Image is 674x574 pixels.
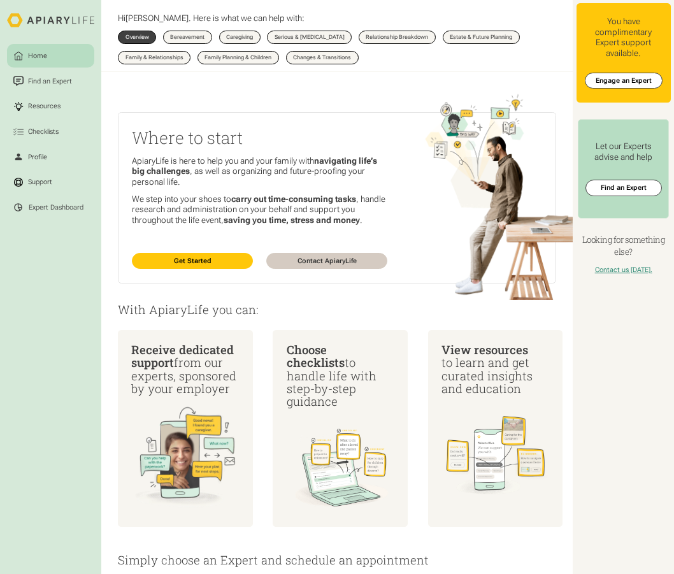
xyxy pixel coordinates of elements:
p: ApiaryLife is here to help you and your family with , as well as organizing and future-proofing y... [132,156,387,188]
strong: navigating life’s big challenges [132,156,377,176]
a: Contact ApiaryLife [266,253,387,269]
p: Simply choose an Expert and schedule an appointment [118,554,556,566]
h2: Where to start [132,126,387,149]
a: Family Planning & Children [197,51,279,64]
a: Expert Dashboard [7,196,95,219]
div: Let our Experts advise and help [585,141,662,162]
div: Home [26,51,48,61]
div: You have complimentary Expert support available. [583,17,664,59]
a: Find an Expert [585,180,662,196]
div: Profile [26,152,48,162]
div: Serious & [MEDICAL_DATA] [275,34,345,40]
div: Checklists [26,127,60,137]
div: Changes & Transitions [293,55,351,61]
a: View resources to learn and get curated insights and education [428,330,563,527]
a: Home [7,44,95,68]
a: Engage an Expert [585,73,663,89]
a: Profile [7,145,95,169]
p: Hi . Here is what we can help with: [118,13,305,24]
div: to handle life with step-by-step guidance [287,343,394,408]
span: [PERSON_NAME] [125,13,189,23]
div: Support [26,177,54,187]
a: Choose checkliststo handle life with step-by-step guidance [273,330,408,527]
a: Serious & [MEDICAL_DATA] [267,31,352,44]
div: from our experts, sponsored by your employer [131,343,239,395]
h4: Looking for something else? [577,234,671,259]
div: Find an Expert [26,76,73,86]
div: Estate & Future Planning [450,34,512,40]
a: Contact us [DATE]. [595,266,652,274]
p: With ApiaryLife you can: [118,303,556,316]
a: Resources [7,95,95,118]
div: Resources [26,101,62,111]
div: Caregiving [226,34,253,40]
a: Get Started [132,253,253,269]
strong: carry out time-consuming tasks [231,194,356,204]
a: Estate & Future Planning [443,31,520,44]
span: Choose checklists [287,342,345,370]
div: to learn and get curated insights and education [441,343,549,395]
a: Checklists [7,120,95,143]
span: View resources [441,342,528,357]
div: Bereavement [170,34,204,40]
div: Family Planning & Children [204,55,271,61]
a: Caregiving [219,31,261,44]
div: Relationship Breakdown [366,34,428,40]
a: Receive dedicated supportfrom our experts, sponsored by your employer [118,330,253,527]
span: Receive dedicated support [131,342,234,370]
a: Relationship Breakdown [359,31,436,44]
a: Overview [118,31,156,44]
div: Family & Relationships [125,55,183,61]
a: Bereavement [163,31,212,44]
a: Find an Expert [7,69,95,93]
a: Support [7,170,95,194]
strong: saving you time, stress and money [224,215,360,225]
a: Family & Relationships [118,51,190,64]
div: Expert Dashboard [29,203,83,212]
a: Changes & Transitions [286,51,359,64]
p: We step into your shoes to , handle research and administration on your behalf and support you th... [132,194,387,226]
